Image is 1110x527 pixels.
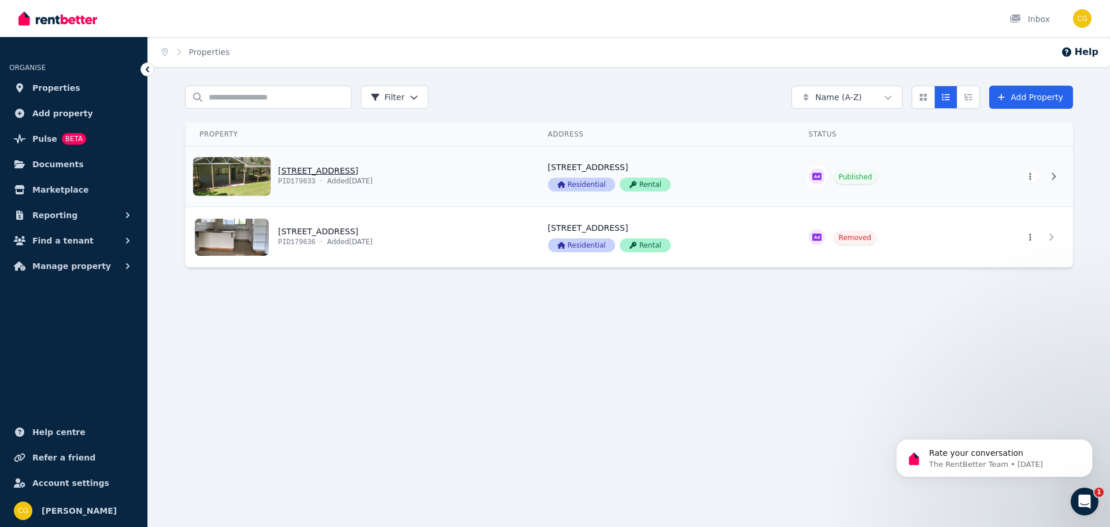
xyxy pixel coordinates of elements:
[371,91,405,103] span: Filter
[32,234,94,248] span: Find a tenant
[32,132,57,146] span: Pulse
[1009,13,1050,25] div: Inbox
[9,178,138,201] a: Marketplace
[1094,488,1104,497] span: 1
[189,47,230,57] a: Properties
[32,451,95,465] span: Refer a friend
[361,86,428,109] button: Filter
[795,146,961,207] a: View details for 128 Cudgel Road, Yanco
[9,446,138,469] a: Refer a friend
[42,504,117,518] span: [PERSON_NAME]
[186,146,534,207] a: View details for 128 Cudgel Road, Yanco
[32,157,84,171] span: Documents
[9,102,138,125] a: Add property
[912,86,980,109] div: View options
[9,204,138,227] button: Reporting
[32,425,86,439] span: Help centre
[9,255,138,278] button: Manage property
[934,86,957,109] button: Compact list view
[14,502,32,520] img: Chris George
[9,64,46,72] span: ORGANISE
[148,37,243,67] nav: Breadcrumb
[1073,9,1091,28] img: Chris George
[534,207,795,267] a: View details for 144 Cudgel Road, Yanco
[32,106,93,120] span: Add property
[534,123,795,146] th: Address
[32,476,109,490] span: Account settings
[186,207,534,267] a: View details for 144 Cudgel Road, Yanco
[1061,45,1098,59] button: Help
[791,86,902,109] button: Name (A-Z)
[9,471,138,495] a: Account settings
[9,153,138,176] a: Documents
[879,415,1110,496] iframe: Intercom notifications message
[795,123,961,146] th: Status
[1022,230,1038,244] button: More options
[32,208,77,222] span: Reporting
[989,86,1073,109] a: Add Property
[1022,169,1038,183] button: More options
[957,86,980,109] button: Expanded list view
[32,259,111,273] span: Manage property
[912,86,935,109] button: Card view
[186,123,534,146] th: Property
[32,81,80,95] span: Properties
[795,207,961,267] a: View details for 144 Cudgel Road, Yanco
[961,207,1073,267] a: View details for 144 Cudgel Road, Yanco
[1071,488,1098,515] iframe: Intercom live chat
[9,229,138,252] button: Find a tenant
[534,146,795,207] a: View details for 128 Cudgel Road, Yanco
[9,127,138,150] a: PulseBETA
[961,146,1073,207] a: View details for 128 Cudgel Road, Yanco
[32,183,88,197] span: Marketplace
[815,91,862,103] span: Name (A-Z)
[9,421,138,444] a: Help centre
[9,76,138,99] a: Properties
[62,133,86,145] span: BETA
[18,10,97,27] img: RentBetter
